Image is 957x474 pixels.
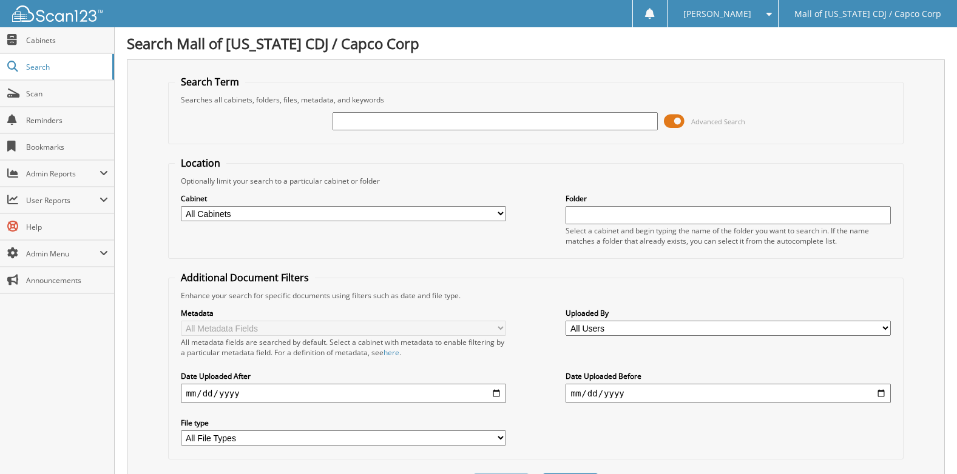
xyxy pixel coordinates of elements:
span: Admin Menu [26,249,100,259]
label: Date Uploaded Before [566,371,890,381]
legend: Search Term [175,75,245,88]
label: Folder [566,193,890,204]
span: Advanced Search [691,117,745,126]
span: Announcements [26,275,108,285]
label: Date Uploaded After [181,371,506,381]
div: Optionally limit your search to a particular cabinet or folder [175,176,896,186]
span: Mall of [US_STATE] CDJ / Capco Corp [794,10,941,18]
legend: Location [175,156,226,170]
label: Metadata [181,308,506,318]
span: Search [26,62,106,72]
input: start [181,384,506,403]
h1: Search Mall of [US_STATE] CDJ / Capco Corp [127,33,945,53]
label: File type [181,418,506,428]
img: scan123-logo-white.svg [12,5,103,22]
div: Enhance your search for specific documents using filters such as date and file type. [175,290,896,301]
div: Searches all cabinets, folders, files, metadata, and keywords [175,95,896,105]
span: Scan [26,88,108,99]
span: User Reports [26,195,100,205]
span: Cabinets [26,35,108,45]
div: All metadata fields are searched by default. Select a cabinet with metadata to enable filtering b... [181,337,506,358]
span: Reminders [26,115,108,125]
legend: Additional Document Filters [175,271,315,284]
span: Bookmarks [26,142,108,152]
span: [PERSON_NAME] [683,10,751,18]
span: Admin Reports [26,169,100,179]
label: Uploaded By [566,308,890,318]
span: Help [26,222,108,232]
input: end [566,384,890,403]
label: Cabinet [181,193,506,204]
a: here [384,347,399,358]
div: Select a cabinet and begin typing the name of the folder you want to search in. If the name match... [566,225,890,246]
